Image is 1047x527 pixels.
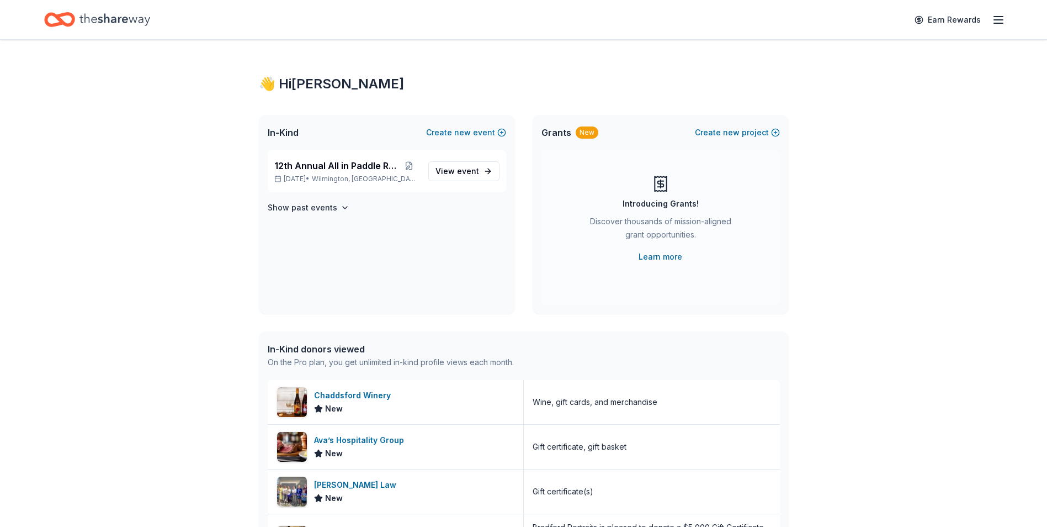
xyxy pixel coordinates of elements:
[314,389,395,402] div: Chaddsford Winery
[457,166,479,176] span: event
[314,478,401,492] div: [PERSON_NAME] Law
[325,447,343,460] span: New
[576,127,598,139] div: New
[428,161,499,181] a: View event
[44,7,150,33] a: Home
[695,126,780,139] button: Createnewproject
[723,126,740,139] span: new
[435,165,479,178] span: View
[268,356,514,369] div: On the Pro plan, you get unlimited in-kind profile views each month.
[277,387,307,417] img: Image for Chaddsford Winery
[312,175,419,183] span: Wilmington, [GEOGRAPHIC_DATA]
[533,485,593,498] div: Gift certificate(s)
[541,126,571,139] span: Grants
[268,201,349,214] button: Show past events
[426,126,506,139] button: Createnewevent
[908,10,987,30] a: Earn Rewards
[314,434,408,447] div: Ava’s Hospitality Group
[454,126,471,139] span: new
[277,477,307,507] img: Image for DiPietro Law
[274,159,399,172] span: 12th Annual All in Paddle Raffle
[586,215,736,246] div: Discover thousands of mission-aligned grant opportunities.
[259,75,789,93] div: 👋 Hi [PERSON_NAME]
[623,197,699,210] div: Introducing Grants!
[277,432,307,462] img: Image for Ava’s Hospitality Group
[639,250,682,263] a: Learn more
[268,342,514,356] div: In-Kind donors viewed
[274,175,419,183] p: [DATE] •
[325,402,343,415] span: New
[533,440,626,454] div: Gift certificate, gift basket
[325,492,343,505] span: New
[533,396,657,409] div: Wine, gift cards, and merchandise
[268,126,299,139] span: In-Kind
[268,201,337,214] h4: Show past events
